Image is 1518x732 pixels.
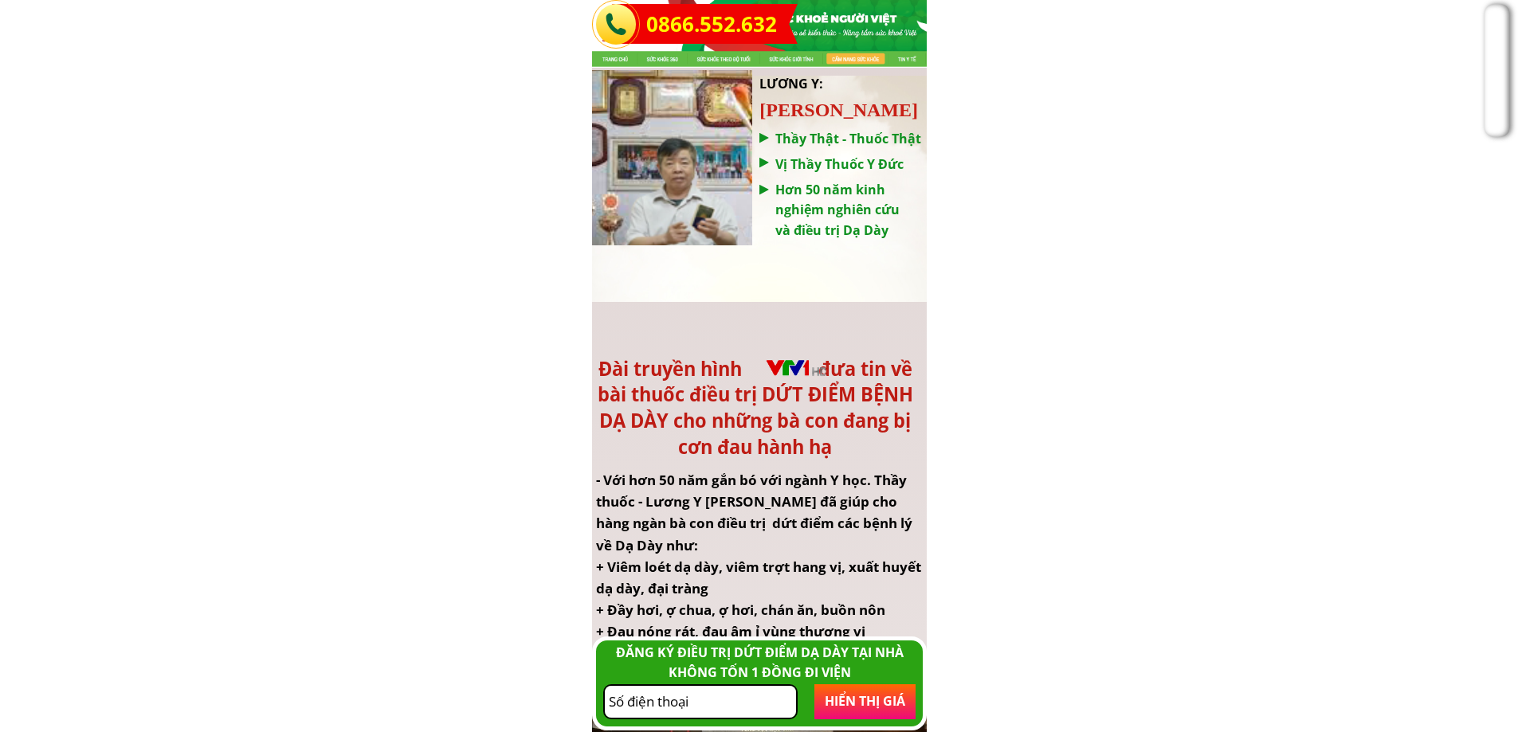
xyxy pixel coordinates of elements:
[605,686,796,717] input: Mời bà con nhập lại Số Điện Thoại chỉ bao gồm 10 chữ số!
[646,8,781,41] a: 0866.552.632
[596,469,923,707] div: - Với hơn 50 năm gắn bó với ngành Y học. Thầy thuốc - Lương Y [PERSON_NAME] đã giúp cho hàng ngàn...
[598,356,913,460] span: Đài truyền hình đưa tin về bài thuốc điều trị DỨT ĐIỂM BỆNH DẠ DÀY cho những bà con đang bị cơn đ...
[600,643,920,683] div: ĐĂNG KÝ ĐIỀU TRỊ DỨT ĐIỂM DẠ DÀY TẠI NHÀ KHÔNG TỐN 1 ĐỒNG ĐI VIỆN
[775,180,908,241] h3: Hơn 50 năm kinh nghiệm nghiên cứu và điều trị Dạ Dày
[759,74,912,95] h3: LƯƠNG Y:
[759,95,974,125] h2: [PERSON_NAME]
[775,155,908,175] h3: Vị Thầy Thuốc Y Đức
[814,684,915,718] p: HIỂN THỊ GIÁ
[775,129,922,150] h3: Thầy Thật - Thuốc Thật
